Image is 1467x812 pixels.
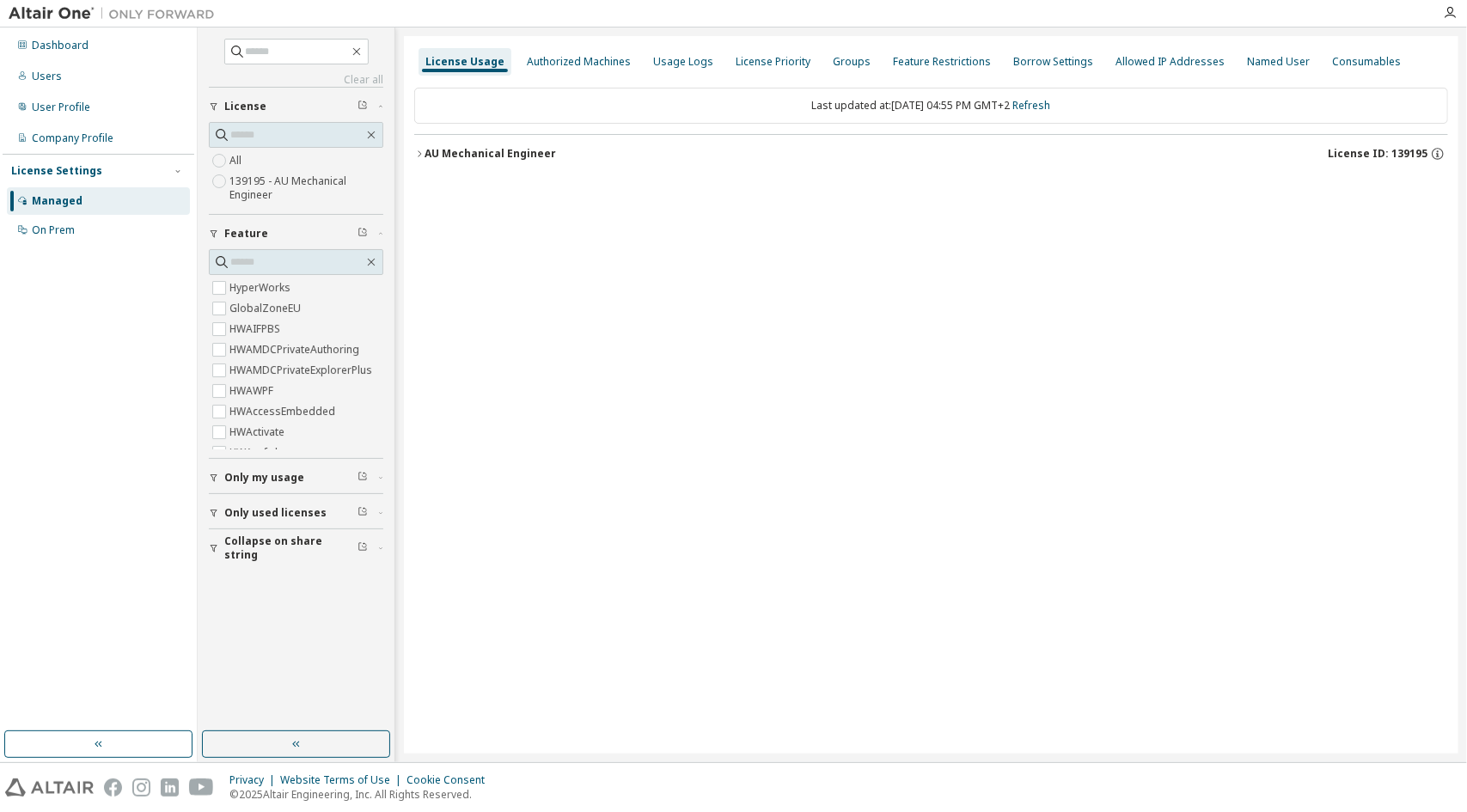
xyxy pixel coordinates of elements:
[229,381,277,401] label: HWAWPF
[229,298,304,319] label: GlobalZoneEU
[229,319,284,339] label: HWAIFPBS
[358,541,368,555] span: Clear filter
[9,5,223,22] img: Altair One
[229,773,280,787] div: Privacy
[893,55,991,69] div: Feature Restrictions
[224,227,268,241] span: Feature
[358,100,368,113] span: Clear filter
[32,131,113,145] div: Company Profile
[229,422,288,443] label: HWActivate
[736,55,810,69] div: License Priority
[32,223,75,237] div: On Prem
[209,88,383,125] button: License
[209,494,383,532] button: Only used licenses
[1013,98,1051,113] a: Refresh
[358,471,368,485] span: Clear filter
[32,101,90,114] div: User Profile
[229,339,363,360] label: HWAMDCPrivateAuthoring
[32,70,62,83] div: Users
[1247,55,1310,69] div: Named User
[1332,55,1401,69] div: Consumables
[425,55,504,69] div: License Usage
[833,55,871,69] div: Groups
[104,778,122,797] img: facebook.svg
[358,506,368,520] span: Clear filter
[1116,55,1225,69] div: Allowed IP Addresses
[414,88,1448,124] div: Last updated at: [DATE] 04:55 PM GMT+2
[1328,147,1427,161] span: License ID: 139195
[209,73,383,87] a: Clear all
[653,55,713,69] div: Usage Logs
[229,278,294,298] label: HyperWorks
[209,529,383,567] button: Collapse on share string
[11,164,102,178] div: License Settings
[224,534,358,562] span: Collapse on share string
[161,778,179,797] img: linkedin.svg
[527,55,631,69] div: Authorized Machines
[5,778,94,797] img: altair_logo.svg
[32,39,89,52] div: Dashboard
[209,459,383,497] button: Only my usage
[224,471,304,485] span: Only my usage
[358,227,368,241] span: Clear filter
[224,506,327,520] span: Only used licenses
[32,194,83,208] div: Managed
[425,147,556,161] div: AU Mechanical Engineer
[406,773,495,787] div: Cookie Consent
[229,443,284,463] label: HWAcufwh
[229,171,383,205] label: 139195 - AU Mechanical Engineer
[414,135,1448,173] button: AU Mechanical EngineerLicense ID: 139195
[189,778,214,797] img: youtube.svg
[1013,55,1093,69] div: Borrow Settings
[209,215,383,253] button: Feature
[229,787,495,802] p: © 2025 Altair Engineering, Inc. All Rights Reserved.
[280,773,406,787] div: Website Terms of Use
[224,100,266,113] span: License
[229,150,245,171] label: All
[229,401,339,422] label: HWAccessEmbedded
[229,360,376,381] label: HWAMDCPrivateExplorerPlus
[132,778,150,797] img: instagram.svg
